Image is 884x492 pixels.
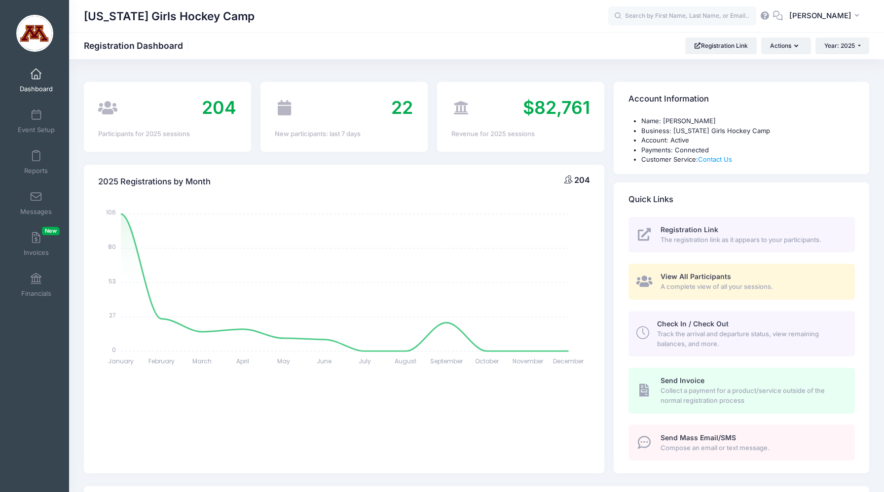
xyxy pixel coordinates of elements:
a: InvoicesNew [13,227,60,261]
tspan: 80 [108,243,116,251]
span: Invoices [24,248,49,257]
tspan: October [476,357,500,365]
div: New participants: last 7 days [275,129,413,139]
span: A complete view of all your sessions. [661,282,844,292]
div: Participants for 2025 sessions [98,129,236,139]
tspan: December [553,357,585,365]
span: Compose an email or text message. [661,443,844,453]
span: Track the arrival and departure status, view remaining balances, and more. [657,329,844,349]
li: Payments: Connected [641,145,855,155]
span: Reports [24,167,48,175]
span: Send Mass Email/SMS [661,433,736,442]
button: Actions [761,37,810,54]
a: View All Participants A complete view of all your sessions. [628,264,855,300]
span: Collect a payment for a product/service outside of the normal registration process [661,386,844,405]
span: New [42,227,60,235]
tspan: 27 [109,311,116,319]
span: Financials [21,289,51,298]
a: Send Mass Email/SMS Compose an email or text message. [628,424,855,460]
span: [PERSON_NAME] [789,10,851,21]
tspan: November [513,357,544,365]
a: Event Setup [13,104,60,139]
span: Event Setup [18,126,55,134]
a: Send Invoice Collect a payment for a product/service outside of the normal registration process [628,368,855,413]
span: 204 [202,97,236,118]
a: Contact Us [698,155,732,163]
span: 204 [574,175,590,185]
a: Check In / Check Out Track the arrival and departure status, view remaining balances, and more. [628,311,855,356]
button: Year: 2025 [815,37,869,54]
a: Registration Link [685,37,757,54]
tspan: 53 [109,277,116,285]
li: Customer Service: [641,155,855,165]
input: Search by First Name, Last Name, or Email... [608,6,756,26]
tspan: April [237,357,250,365]
tspan: 106 [106,208,116,216]
div: Revenue for 2025 sessions [451,129,589,139]
tspan: July [359,357,371,365]
h1: Registration Dashboard [84,40,191,51]
tspan: February [148,357,175,365]
span: Send Invoice [661,376,704,385]
tspan: May [277,357,290,365]
span: Check In / Check Out [657,319,729,328]
span: The registration link as it appears to your participants. [661,235,844,245]
span: Messages [20,208,52,216]
span: Registration Link [661,225,718,234]
tspan: August [395,357,417,365]
span: $82,761 [523,97,590,118]
tspan: June [317,357,332,365]
a: Reports [13,145,60,179]
tspan: September [430,357,463,365]
a: Registration Link The registration link as it appears to your participants. [628,217,855,253]
li: Name: [PERSON_NAME] [641,116,855,126]
li: Business: [US_STATE] Girls Hockey Camp [641,126,855,136]
a: Dashboard [13,63,60,98]
h4: 2025 Registrations by Month [98,168,211,196]
span: View All Participants [661,272,731,281]
li: Account: Active [641,136,855,145]
tspan: March [193,357,212,365]
span: Dashboard [20,85,53,93]
a: Financials [13,268,60,302]
img: Minnesota Girls Hockey Camp [16,15,53,52]
span: 22 [391,97,413,118]
span: Year: 2025 [824,42,855,49]
button: [PERSON_NAME] [783,5,869,28]
tspan: January [108,357,134,365]
h4: Account Information [628,85,709,113]
h4: Quick Links [628,185,673,213]
tspan: 0 [112,345,116,353]
h1: [US_STATE] Girls Hockey Camp [84,5,255,28]
a: Messages [13,186,60,220]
